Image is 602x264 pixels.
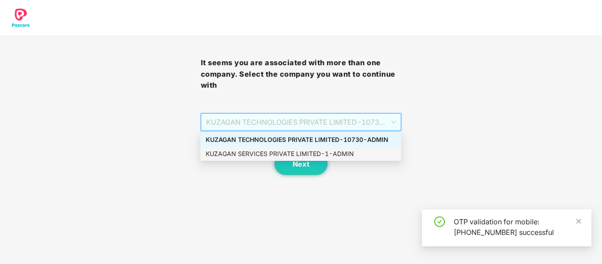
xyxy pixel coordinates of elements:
span: Next [293,160,309,168]
button: Next [275,153,327,175]
div: OTP validation for mobile: [PHONE_NUMBER] successful [454,216,581,238]
h3: It seems you are associated with more than one company. Select the company you want to continue with [201,57,402,91]
div: KUZAGAN SERVICES PRIVATE LIMITED - 1 - ADMIN [206,149,396,159]
span: close [576,218,582,224]
span: KUZAGAN TECHNOLOGIES PRIVATE LIMITED - 10730 - ADMIN [206,114,396,130]
div: KUZAGAN TECHNOLOGIES PRIVATE LIMITED - 10730 - ADMIN [206,135,396,145]
span: check-circle [434,216,445,227]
